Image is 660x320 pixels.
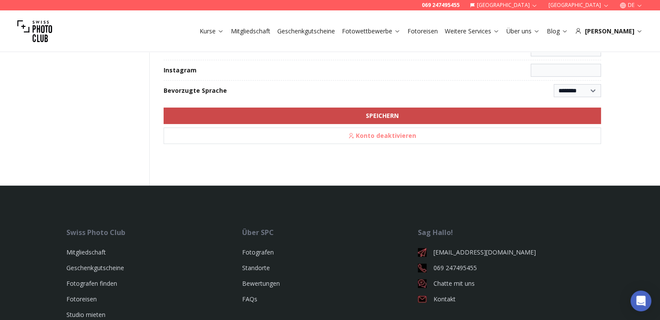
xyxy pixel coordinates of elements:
a: Fotografen [242,248,274,256]
a: [EMAIL_ADDRESS][DOMAIN_NAME] [418,248,594,257]
a: Mitgliedschaft [231,27,270,36]
a: Fotowettbewerbe [342,27,401,36]
button: SPEICHERN [164,108,601,124]
a: Fotoreisen [66,295,97,303]
a: Kontakt [418,295,594,304]
button: Geschenkgutscheine [274,25,338,37]
a: Blog [547,27,568,36]
div: Open Intercom Messenger [630,291,651,311]
a: Standorte [242,264,270,272]
a: Über uns [506,27,540,36]
a: Geschenkgutscheine [66,264,124,272]
button: Kurse [196,25,227,37]
button: Fotoreisen [404,25,441,37]
button: Mitgliedschaft [227,25,274,37]
a: Fotografen finden [66,279,117,287]
button: Blog [543,25,571,37]
a: Kurse [200,27,224,36]
div: Sag Hallo! [418,227,594,238]
a: Chatte mit uns [418,279,594,288]
button: Weitere Services [441,25,503,37]
div: Swiss Photo Club [66,227,242,238]
a: Fotoreisen [407,27,438,36]
a: FAQs [242,295,257,303]
img: Swiss photo club [17,14,52,49]
a: Geschenkgutscheine [277,27,335,36]
div: [PERSON_NAME] [575,27,643,36]
a: 069 247495455 [418,264,594,272]
button: Fotowettbewerbe [338,25,404,37]
a: Mitgliedschaft [66,248,106,256]
a: 069 247495455 [422,2,460,9]
button: Konto deaktivieren [164,127,601,144]
b: SPEICHERN [366,111,399,120]
label: Bevorzugte Sprache [164,86,227,95]
span: Konto deaktivieren [343,129,421,143]
label: Instagram [164,66,197,75]
a: Studio mieten [66,310,105,319]
div: Über SPC [242,227,418,238]
a: Bewertungen [242,279,280,287]
button: Über uns [503,25,543,37]
a: Weitere Services [445,27,499,36]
